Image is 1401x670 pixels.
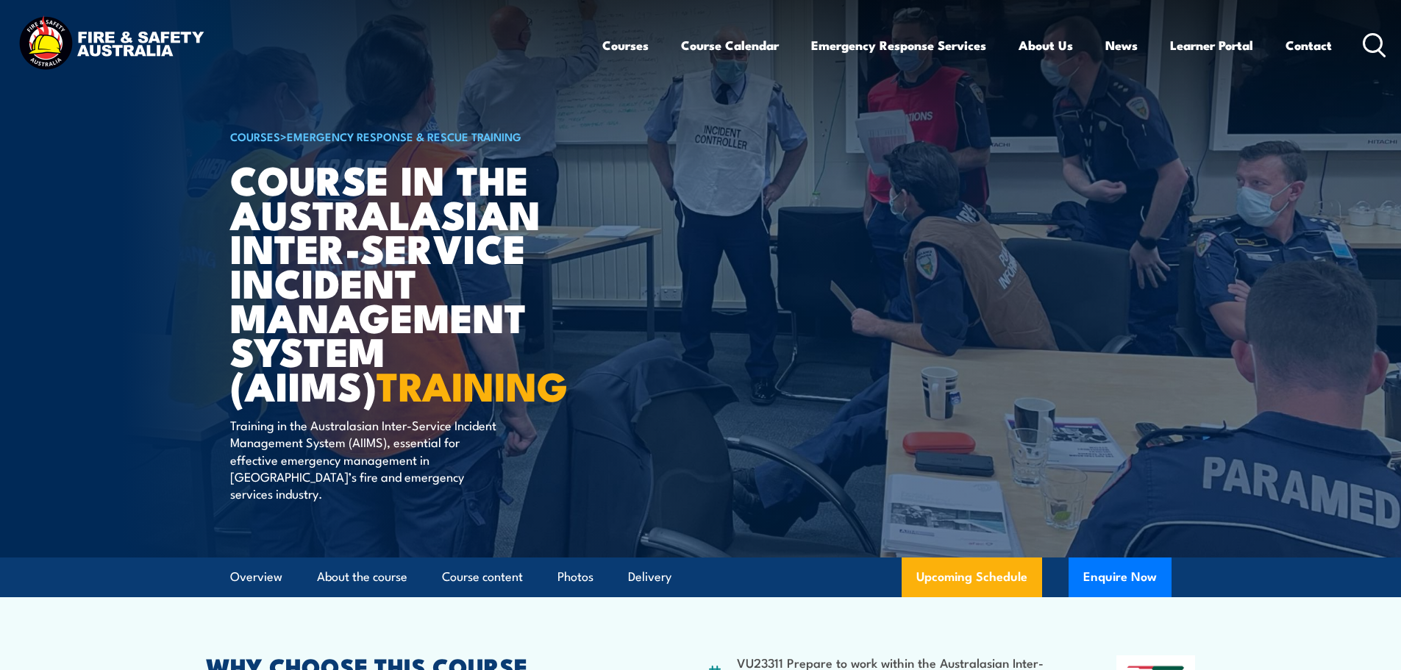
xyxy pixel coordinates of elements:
h6: > [230,127,593,145]
button: Enquire Now [1069,557,1172,597]
a: Course content [442,557,523,596]
a: About Us [1019,26,1073,65]
a: About the course [317,557,407,596]
p: Training in the Australasian Inter-Service Incident Management System (AIIMS), essential for effe... [230,416,499,502]
strong: TRAINING [377,354,568,415]
a: Upcoming Schedule [902,557,1042,597]
a: Emergency Response & Rescue Training [287,128,521,144]
a: Courses [602,26,649,65]
a: Overview [230,557,282,596]
a: Contact [1286,26,1332,65]
a: Delivery [628,557,671,596]
a: Course Calendar [681,26,779,65]
a: COURSES [230,128,280,144]
a: Emergency Response Services [811,26,986,65]
a: News [1105,26,1138,65]
a: Learner Portal [1170,26,1253,65]
h1: Course in the Australasian Inter-service Incident Management System (AIIMS) [230,162,593,402]
a: Photos [557,557,593,596]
